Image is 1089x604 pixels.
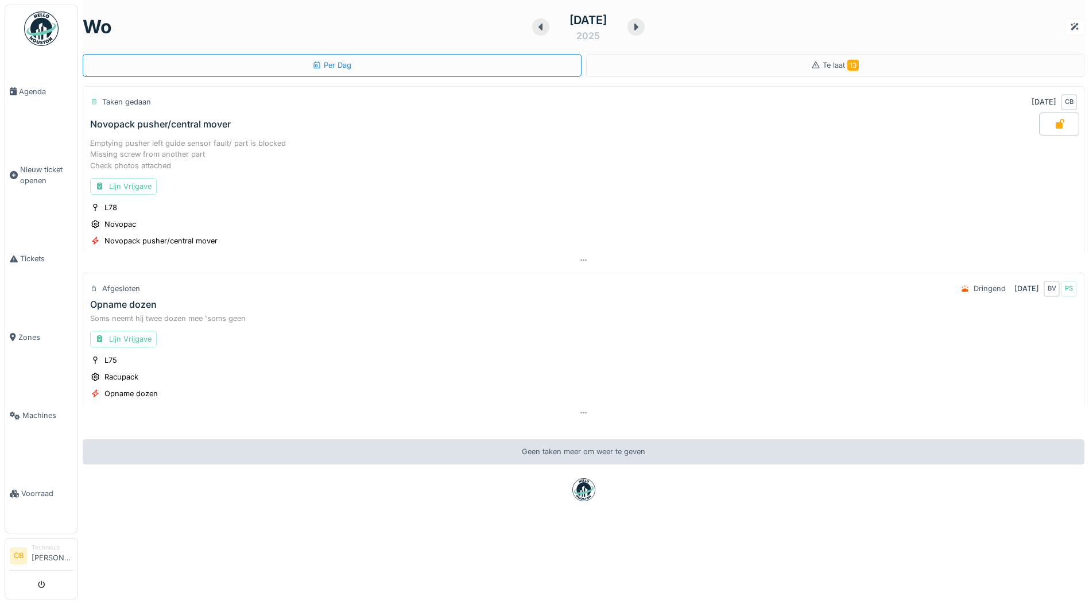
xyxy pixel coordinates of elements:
[5,298,77,376] a: Zones
[90,299,157,310] div: Opname dozen
[20,253,73,264] span: Tickets
[1032,96,1056,107] div: [DATE]
[90,331,157,347] div: Lijn Vrijgave
[83,16,112,38] h1: wo
[104,219,136,230] div: Novopac
[1061,281,1077,297] div: PS
[21,488,73,499] span: Voorraad
[83,439,1084,464] div: Geen taken meer om weer te geven
[1061,94,1077,110] div: CB
[104,202,117,213] div: L78
[90,138,1077,171] div: Emptying pusher left guide sensor fault/ part is blocked Missing screw from another part Check ph...
[5,220,77,298] a: Tickets
[5,130,77,220] a: Nieuw ticket openen
[90,119,231,130] div: Novopack pusher/central mover
[90,178,157,195] div: Lijn Vrijgave
[576,29,600,42] div: 2025
[823,61,859,69] span: Te laat
[32,543,73,552] div: Technicus
[974,283,1006,294] div: Dringend
[104,371,138,382] div: Racupack
[90,313,1077,324] div: Soms neemt hij twee dozen mee 'soms geen
[102,283,140,294] div: Afgesloten
[18,332,73,343] span: Zones
[32,543,73,568] li: [PERSON_NAME]
[10,543,73,571] a: CB Technicus[PERSON_NAME]
[104,388,158,399] div: Opname dozen
[102,96,151,107] div: Taken gedaan
[5,455,77,533] a: Voorraad
[1014,283,1039,294] div: [DATE]
[22,410,73,421] span: Machines
[569,11,607,29] div: [DATE]
[20,164,73,186] span: Nieuw ticket openen
[24,11,59,46] img: Badge_color-CXgf-gQk.svg
[10,547,27,564] li: CB
[5,52,77,130] a: Agenda
[5,377,77,455] a: Machines
[104,355,117,366] div: L75
[572,478,595,501] img: badge-BVDL4wpA.svg
[104,235,218,246] div: Novopack pusher/central mover
[1044,281,1060,297] div: BV
[312,60,351,71] div: Per Dag
[847,60,859,71] span: 13
[19,86,73,97] span: Agenda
